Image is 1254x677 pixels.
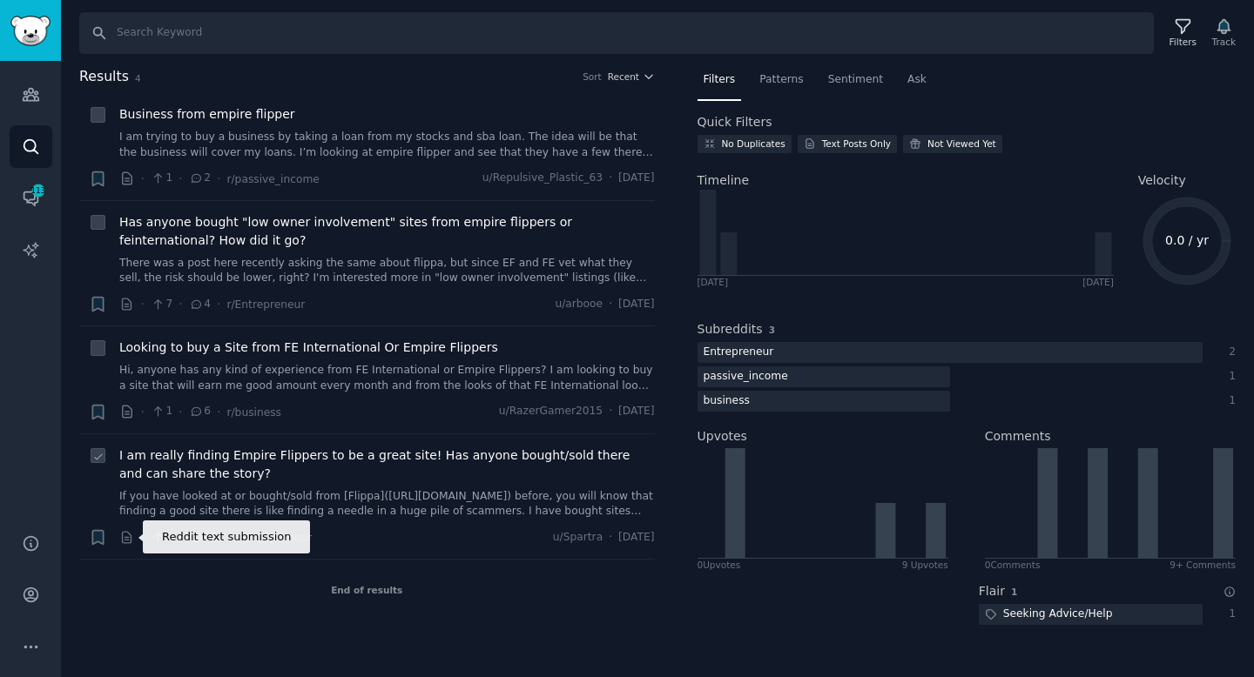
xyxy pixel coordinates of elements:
a: Has anyone bought "low owner involvement" sites from empire flippers or feinternational? How did ... [119,213,655,250]
span: 3 [769,325,775,335]
a: Hi, anyone has any kind of experience from FE International or Empire Flippers? I am looking to b... [119,363,655,393]
div: 1 [1221,369,1237,385]
div: 1 [1221,607,1237,622]
span: Ask [907,72,927,88]
div: [DATE] [698,276,729,288]
span: · [609,171,612,186]
div: Entrepreneur [698,342,780,364]
span: · [141,295,145,313]
span: 6 [189,404,211,419]
a: There was a post here recently asking the same about flippa, but since EF and FE vet what they se... [119,256,655,286]
span: · [609,404,612,419]
span: u/Spartra [553,530,603,546]
span: 9 [151,530,172,546]
span: · [179,528,182,546]
div: 9 Upvotes [902,559,948,571]
a: If you have looked at or bought/sold from [Flippa]([URL][DOMAIN_NAME]) before, you will know that... [119,489,655,519]
span: · [141,528,145,546]
a: 113 [10,177,52,219]
span: · [141,170,145,188]
span: · [217,295,220,313]
a: I am really finding Empire Flippers to be a great site! Has anyone bought/sold there and can shar... [119,446,655,483]
span: r/Entrepreneur [226,298,305,311]
span: r/passive_income [226,173,319,185]
h2: Flair [979,582,1005,600]
span: [DATE] [618,404,654,419]
span: · [609,530,612,546]
span: Patterns [759,72,803,88]
span: · [217,403,220,421]
span: 1 [151,171,172,186]
span: 2 [189,171,211,186]
span: [DATE] [618,530,654,546]
span: [DATE] [618,297,654,312]
h2: Upvotes [698,427,747,446]
div: [DATE] [1082,276,1114,288]
a: I am trying to buy a business by taking a loan from my stocks and sba loan. The idea will be that... [119,130,655,160]
a: Looking to buy a Site from FE International Or Empire Flippers [119,338,498,357]
span: r/business [226,406,281,419]
span: 113 [30,184,46,197]
span: · [179,170,182,188]
h2: Quick Filters [698,113,772,131]
div: End of results [79,560,655,620]
div: Sort [583,70,602,83]
span: 1 [151,404,172,419]
a: Business from empire flipper [119,105,295,124]
span: Timeline [698,171,750,190]
div: Filters [1170,36,1197,48]
span: Results [79,66,129,88]
div: 0 Upvote s [698,559,741,571]
div: No Duplicates [722,137,785,150]
span: · [217,170,220,188]
span: · [141,403,145,421]
span: [DATE] [618,171,654,186]
span: · [179,403,182,421]
span: Velocity [1138,171,1186,190]
span: · [179,295,182,313]
span: Sentiment [828,72,883,88]
span: u/Repulsive_Plastic_63 [482,171,603,186]
span: 12 [189,530,218,546]
span: Recent [608,70,639,83]
h2: Comments [985,427,1051,446]
text: 0.0 / yr [1165,233,1209,247]
div: passive_income [698,366,794,388]
img: GummySearch logo [10,16,51,46]
span: 4 [135,73,141,84]
div: Not Viewed Yet [927,137,996,150]
div: Seeking Advice/Help [979,604,1119,626]
span: r/Entrepreneur [233,532,312,544]
span: Filters [704,72,736,88]
span: u/RazerGamer2015 [499,404,603,419]
span: u/arbooe [555,297,603,312]
div: 9+ Comments [1170,559,1236,571]
div: Text Posts Only [822,137,891,150]
div: 1 [1221,393,1237,409]
span: 1 [1011,587,1017,597]
div: 0 Comment s [985,559,1041,571]
span: 4 [189,297,211,312]
span: 7 [151,297,172,312]
div: 2 [1221,345,1237,360]
input: Search Keyword [79,12,1154,54]
button: Recent [608,70,655,83]
div: business [698,391,756,412]
span: · [224,528,227,546]
span: · [609,297,612,312]
h2: Subreddits [698,320,763,338]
